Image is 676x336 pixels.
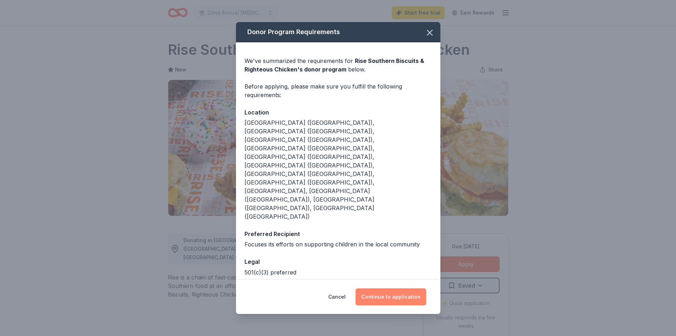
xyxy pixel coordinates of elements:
div: Legal [244,257,432,266]
button: Continue to application [356,288,426,305]
div: We've summarized the requirements for below. [244,57,432,74]
div: [GEOGRAPHIC_DATA] ([GEOGRAPHIC_DATA]), [GEOGRAPHIC_DATA] ([GEOGRAPHIC_DATA]), [GEOGRAPHIC_DATA] (... [244,118,432,221]
div: Preferred Recipient [244,229,432,239]
div: Before applying, please make sure you fulfill the following requirements: [244,82,432,99]
div: Donor Program Requirements [236,22,440,42]
div: Location [244,108,432,117]
button: Cancel [328,288,346,305]
div: Focuses its efforts on supporting children in the local community [244,240,432,249]
div: 501(c)(3) preferred [244,268,432,277]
